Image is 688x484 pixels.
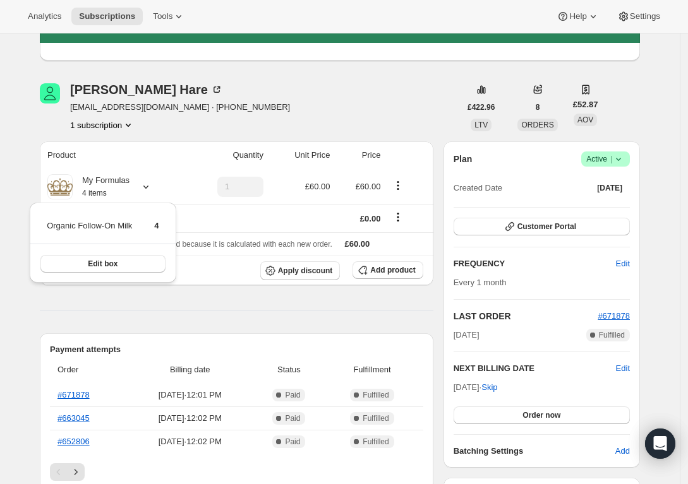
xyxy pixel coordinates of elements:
button: Edit [608,254,637,274]
span: Edit [616,257,630,270]
span: [DATE] · 12:02 PM [131,412,250,425]
h6: Batching Settings [454,445,615,457]
button: Add [608,441,637,461]
span: [EMAIL_ADDRESS][DOMAIN_NAME] · [PHONE_NUMBER] [70,101,290,114]
span: [DATE] · 12:02 PM [131,435,250,448]
a: #671878 [57,390,90,399]
small: 4 items [82,189,107,198]
button: Edit box [40,255,165,273]
div: Open Intercom Messenger [645,428,675,459]
a: #663045 [57,413,90,423]
span: Add product [370,265,415,275]
span: Fulfilled [363,390,389,400]
button: Shipping actions [388,210,408,224]
th: Unit Price [267,141,334,169]
span: 8 [536,102,540,112]
th: Price [334,141,384,169]
span: Paid [285,437,300,447]
span: Order now [522,410,560,420]
span: Add [615,445,630,457]
span: Tools [153,11,172,21]
th: Quantity [184,141,267,169]
span: Fulfillment [329,363,415,376]
nav: Pagination [50,463,423,481]
button: Apply discount [260,261,341,280]
button: Skip [474,377,505,398]
span: £60.00 [356,182,381,191]
span: £60.00 [305,182,330,191]
span: Settings [630,11,660,21]
button: #671878 [598,310,630,322]
span: Subscriptions [79,11,135,21]
span: LTV [474,121,488,129]
span: Analytics [28,11,61,21]
button: Settings [610,8,668,25]
td: Organic Follow-On Milk [46,219,133,242]
button: Subscriptions [71,8,143,25]
span: [DATE] · [454,382,498,392]
span: £52.87 [573,98,598,111]
span: Fulfilled [363,413,389,423]
a: #652806 [57,437,90,446]
span: Every 1 month [454,278,507,287]
button: Product actions [388,179,408,192]
th: Product [40,141,184,169]
span: Customer Portal [517,221,576,232]
button: Edit [616,362,630,375]
span: AOV [577,115,593,124]
span: [DATE] [597,183,622,193]
span: [DATE] [454,329,480,341]
span: [DATE] · 12:01 PM [131,389,250,401]
span: Billing date [131,363,250,376]
button: Tools [145,8,193,25]
span: £0.00 [360,214,381,223]
span: £60.00 [345,239,370,249]
button: Analytics [20,8,69,25]
a: #671878 [598,311,630,321]
th: Order [50,356,127,384]
button: Order now [454,406,630,424]
span: Created Date [454,182,502,194]
span: | [610,154,612,164]
span: 4 [154,221,159,230]
span: Status [257,363,322,376]
span: Fulfilled [599,330,625,340]
button: Add product [353,261,423,279]
button: Product actions [70,119,135,131]
h2: LAST ORDER [454,310,598,322]
span: Help [569,11,586,21]
button: Help [549,8,607,25]
div: [PERSON_NAME] Hare [70,83,223,96]
button: 8 [528,98,548,116]
span: Apply discount [278,266,333,276]
span: Active [586,153,625,165]
span: Fulfilled [363,437,389,447]
h2: FREQUENCY [454,257,616,270]
span: Paid [285,413,300,423]
h2: NEXT BILLING DATE [454,362,616,375]
button: Customer Portal [454,218,630,235]
span: Lucy Hare [40,83,60,103]
div: My Formulas [73,174,130,199]
button: Next [67,463,85,481]
span: £422.96 [468,102,495,112]
span: Paid [285,390,300,400]
span: Sales tax (if applicable) is not displayed because it is calculated with each new order. [47,240,332,249]
span: Skip [481,381,497,394]
h2: Plan [454,153,473,165]
button: £422.96 [460,98,502,116]
span: Edit box [88,259,118,269]
span: ORDERS [521,121,553,129]
h2: Payment attempts [50,343,423,356]
button: [DATE] [589,179,630,197]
